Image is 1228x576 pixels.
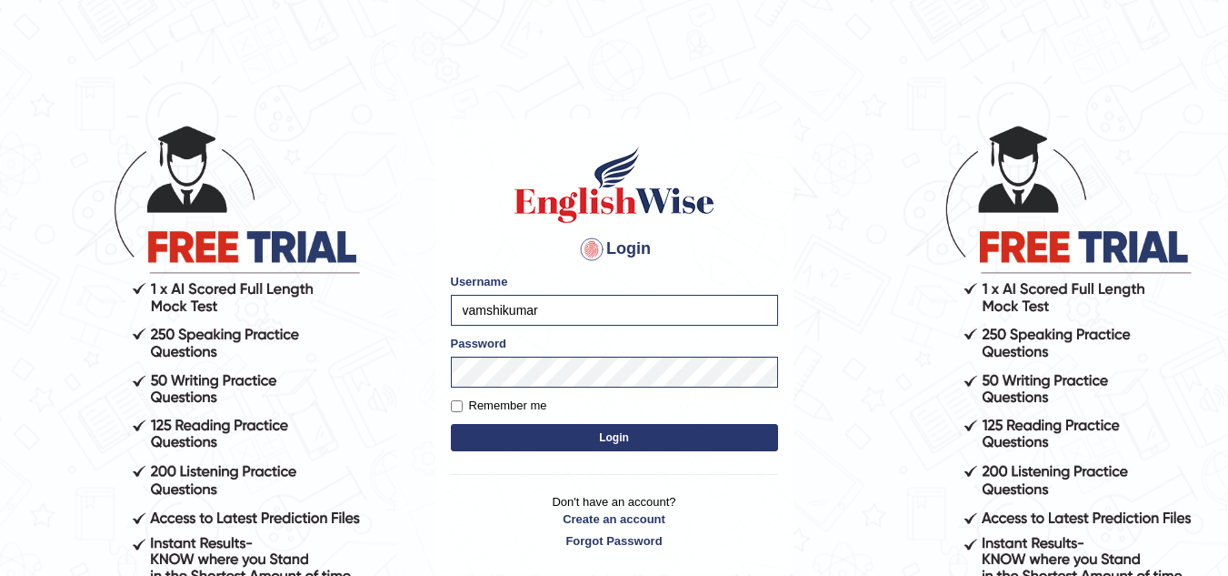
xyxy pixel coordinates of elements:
[451,532,778,550] a: Forgot Password
[451,273,508,290] label: Username
[451,493,778,550] p: Don't have an account?
[451,400,463,412] input: Remember me
[451,510,778,528] a: Create an account
[451,235,778,264] h4: Login
[451,335,506,352] label: Password
[451,424,778,451] button: Login
[511,144,718,226] img: Logo of English Wise sign in for intelligent practice with AI
[451,397,547,415] label: Remember me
